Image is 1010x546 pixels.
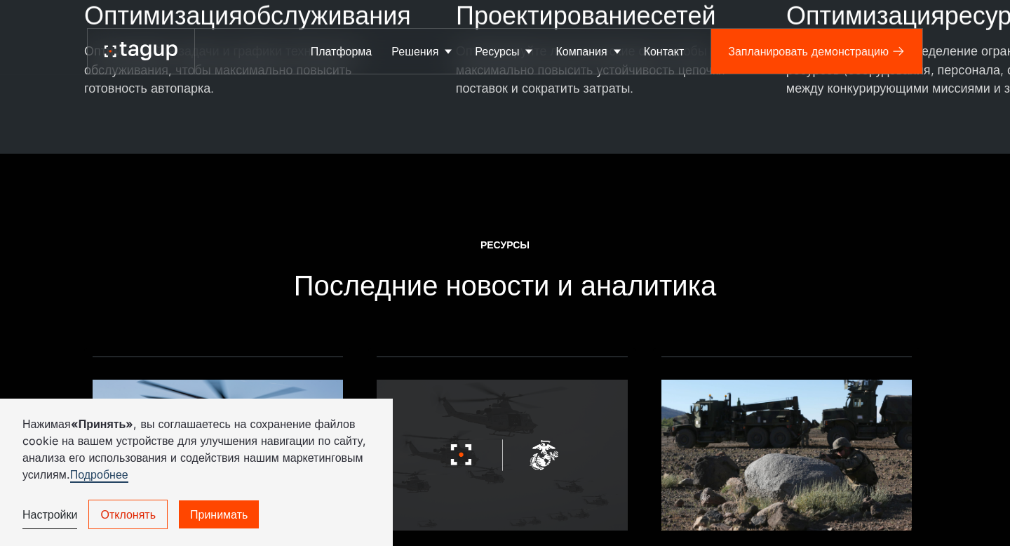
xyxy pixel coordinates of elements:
font: Компания [555,44,607,58]
a: Принимать [179,500,259,528]
font: Контакт [644,44,685,58]
font: Решения [391,44,438,58]
font: Принимать [190,507,248,521]
font: Ресурсы [475,44,519,58]
img: Фотография Корпуса морской пехоты США, сделанная сержантом Максимилиано Росасом_190728-M-FB282-1040 [661,380,912,530]
a: Компания [546,29,633,74]
a: Настройки [22,500,77,529]
font: Оптимизируйте задачи и графики технического обслуживания, чтобы максимально повысить готовность а... [84,44,362,95]
font: Нажимая [22,417,71,431]
font: Платформа [311,44,372,58]
img: Группа морской авиации 39 Корпуса морской пехоты США сотрудничает с Tagup для запуска проекта ави... [377,380,627,530]
a: Решения [382,29,465,74]
font: Настройки [22,507,77,521]
font: Ресурсы [480,239,530,251]
font: , вы соглашаетесь на сохранение файлов cookie на вашем устройстве для улучшения навигации по сайт... [22,417,366,481]
font: Запланировать демонстрацию [728,44,889,58]
a: Подробнее [70,467,128,483]
a: Отклонять [88,500,168,529]
a: Запланировать демонстрацию [711,29,922,74]
font: «Принять» [71,417,134,431]
a: Ресурсы [465,29,546,74]
a: Платформа [301,29,382,74]
font: Отклонять [100,507,156,521]
font: Последние новости и аналитика [294,268,717,302]
font: Оптимизируйте логистические сети, чтобы максимально повысить устойчивость цепочки поставок и сокр... [456,44,725,95]
a: Контакт [634,29,694,74]
font: Подробнее [70,467,128,481]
